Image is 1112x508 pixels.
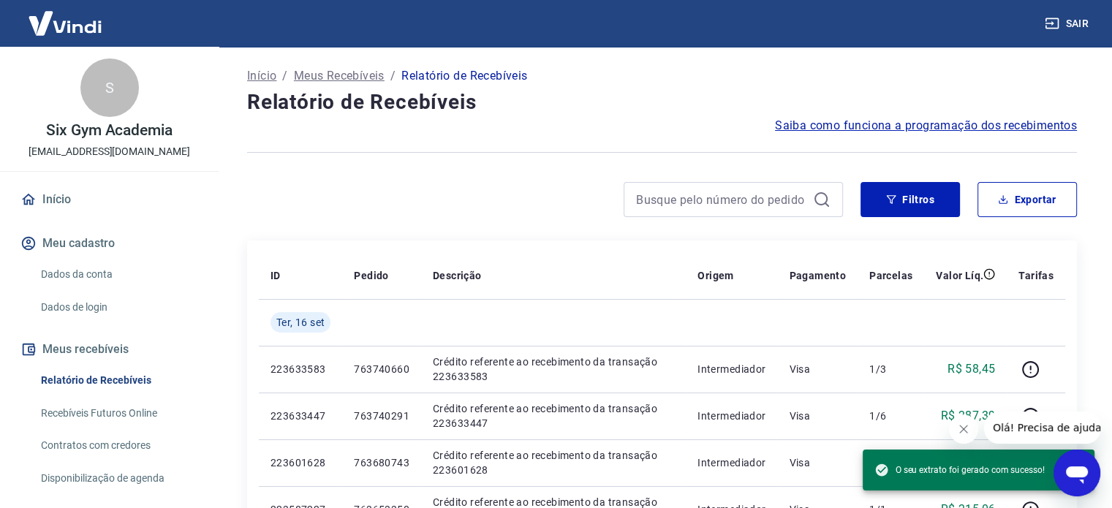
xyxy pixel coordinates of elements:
[401,67,527,85] p: Relatório de Recebíveis
[697,362,765,376] p: Intermediador
[936,268,983,283] p: Valor Líq.
[433,268,482,283] p: Descrição
[294,67,385,85] a: Meus Recebíveis
[35,259,201,289] a: Dados da conta
[18,333,201,365] button: Meus recebíveis
[354,409,409,423] p: 763740291
[271,268,281,283] p: ID
[35,398,201,428] a: Recebíveis Futuros Online
[697,455,765,470] p: Intermediador
[984,412,1100,444] iframe: Mensagem da empresa
[861,182,960,217] button: Filtros
[35,431,201,460] a: Contratos com credores
[390,67,396,85] p: /
[46,123,173,138] p: Six Gym Academia
[35,292,201,322] a: Dados de login
[874,463,1045,477] span: O seu extrato foi gerado com sucesso!
[869,268,912,283] p: Parcelas
[697,409,765,423] p: Intermediador
[1054,450,1100,496] iframe: Botão para abrir a janela de mensagens
[9,10,123,22] span: Olá! Precisa de ajuda?
[1018,268,1054,283] p: Tarifas
[869,362,912,376] p: 1/3
[433,448,674,477] p: Crédito referente ao recebimento da transação 223601628
[789,409,846,423] p: Visa
[247,88,1077,117] h4: Relatório de Recebíveis
[18,183,201,216] a: Início
[80,58,139,117] div: S
[271,362,330,376] p: 223633583
[29,144,190,159] p: [EMAIL_ADDRESS][DOMAIN_NAME]
[247,67,276,85] a: Início
[271,455,330,470] p: 223601628
[697,268,733,283] p: Origem
[271,409,330,423] p: 223633447
[949,414,978,444] iframe: Fechar mensagem
[1042,10,1094,37] button: Sair
[977,182,1077,217] button: Exportar
[433,401,674,431] p: Crédito referente ao recebimento da transação 223633447
[35,365,201,395] a: Relatório de Recebíveis
[354,362,409,376] p: 763740660
[354,455,409,470] p: 763680743
[35,463,201,493] a: Disponibilização de agenda
[354,268,388,283] p: Pedido
[789,362,846,376] p: Visa
[948,360,995,378] p: R$ 58,45
[775,117,1077,134] a: Saiba como funciona a programação dos recebimentos
[869,409,912,423] p: 1/6
[276,315,325,330] span: Ter, 16 set
[433,355,674,384] p: Crédito referente ao recebimento da transação 223633583
[18,227,201,259] button: Meu cadastro
[789,455,846,470] p: Visa
[18,1,113,45] img: Vindi
[789,268,846,283] p: Pagamento
[636,189,807,211] input: Busque pelo número do pedido
[941,407,996,425] p: R$ 287,39
[282,67,287,85] p: /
